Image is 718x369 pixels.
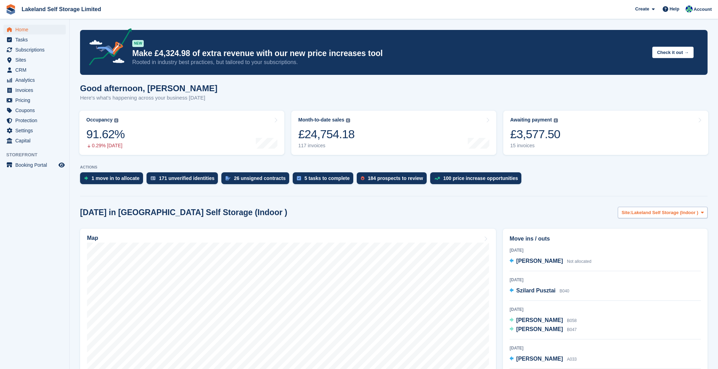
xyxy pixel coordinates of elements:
a: menu [3,136,66,146]
span: B058 [567,318,577,323]
img: stora-icon-8386f47178a22dfd0bd8f6a31ec36ba5ce8667c1dd55bd0f319d3a0aa187defe.svg [6,4,16,15]
div: 1 move in to allocate [92,175,140,181]
div: 100 price increase opportunities [443,175,518,181]
a: menu [3,160,66,170]
h2: Map [87,235,98,241]
p: Rooted in industry best practices, but tailored to your subscriptions. [132,58,647,66]
a: [PERSON_NAME] A033 [510,355,577,364]
img: prospect-51fa495bee0391a8d652442698ab0144808aea92771e9ea1ae160a38d050c398.svg [361,176,364,180]
span: Account [694,6,712,13]
span: Home [15,25,57,34]
a: 5 tasks to complete [293,172,357,188]
div: Occupancy [86,117,112,123]
div: [DATE] [510,247,701,253]
span: [PERSON_NAME] [516,356,563,362]
span: A033 [567,357,577,362]
h2: [DATE] in [GEOGRAPHIC_DATA] Self Storage (Indoor ) [80,208,287,217]
a: menu [3,75,66,85]
span: [PERSON_NAME] [516,326,563,332]
button: Site: Lakeland Self Storage (Indoor ) [618,207,708,218]
a: 100 price increase opportunities [430,172,525,188]
span: Coupons [15,105,57,115]
a: 184 prospects to review [357,172,430,188]
span: Szilard Pusztai [516,288,555,293]
span: Booking Portal [15,160,57,170]
span: Sites [15,55,57,65]
a: 171 unverified identities [147,172,222,188]
a: Occupancy 91.62% 0.29% [DATE] [79,111,284,155]
img: verify_identity-adf6edd0f0f0b5bbfe63781bf79b02c33cf7c696d77639b501bdc392416b5a36.svg [151,176,156,180]
img: price-adjustments-announcement-icon-8257ccfd72463d97f412b2fc003d46551f7dbcb40ab6d574587a9cd5c0d94... [83,28,132,68]
span: [PERSON_NAME] [516,317,563,323]
img: icon-info-grey-7440780725fd019a000dd9b08b2336e03edf1995a4989e88bcd33f0948082b44.svg [554,118,558,123]
button: Check it out → [652,47,694,58]
img: task-75834270c22a3079a89374b754ae025e5fb1db73e45f91037f5363f120a921f8.svg [297,176,301,180]
img: price_increase_opportunities-93ffe204e8149a01c8c9dc8f82e8f89637d9d84a8eef4429ea346261dce0b2c0.svg [434,177,440,180]
div: [DATE] [510,306,701,313]
h2: Move ins / outs [510,235,701,243]
p: ACTIONS [80,165,708,170]
span: Lakeland Self Storage (Indoor ) [631,209,698,216]
span: Create [635,6,649,13]
a: menu [3,65,66,75]
a: Month-to-date sales £24,754.18 117 invoices [291,111,496,155]
a: menu [3,25,66,34]
div: 171 unverified identities [159,175,215,181]
div: 5 tasks to complete [305,175,350,181]
span: Capital [15,136,57,146]
span: Analytics [15,75,57,85]
div: 184 prospects to review [368,175,423,181]
div: 15 invoices [510,143,560,149]
img: icon-info-grey-7440780725fd019a000dd9b08b2336e03edf1995a4989e88bcd33f0948082b44.svg [346,118,350,123]
div: NEW [132,40,144,47]
a: menu [3,116,66,125]
span: B047 [567,327,577,332]
a: [PERSON_NAME] B047 [510,325,577,334]
p: Make £4,324.98 of extra revenue with our new price increases tool [132,48,647,58]
a: menu [3,35,66,45]
div: £3,577.50 [510,127,560,141]
span: [PERSON_NAME] [516,258,563,264]
h1: Good afternoon, [PERSON_NAME] [80,84,218,93]
span: Subscriptions [15,45,57,55]
a: [PERSON_NAME] B058 [510,316,577,325]
div: £24,754.18 [298,127,355,141]
span: Protection [15,116,57,125]
div: 91.62% [86,127,125,141]
div: [DATE] [510,277,701,283]
img: move_ins_to_allocate_icon-fdf77a2bb77ea45bf5b3d319d69a93e2d87916cf1d5bf7949dd705db3b84f3ca.svg [84,176,88,180]
a: Awaiting payment £3,577.50 15 invoices [503,111,708,155]
a: Lakeland Self Storage Limited [19,3,104,15]
div: [DATE] [510,345,701,351]
a: Preview store [57,161,66,169]
span: Settings [15,126,57,135]
div: Awaiting payment [510,117,552,123]
span: Help [670,6,679,13]
img: icon-info-grey-7440780725fd019a000dd9b08b2336e03edf1995a4989e88bcd33f0948082b44.svg [114,118,118,123]
span: Tasks [15,35,57,45]
span: CRM [15,65,57,75]
div: Month-to-date sales [298,117,344,123]
img: contract_signature_icon-13c848040528278c33f63329250d36e43548de30e8caae1d1a13099fd9432cc5.svg [226,176,230,180]
a: menu [3,45,66,55]
span: Site: [622,209,631,216]
span: Pricing [15,95,57,105]
a: Szilard Pusztai B040 [510,286,569,296]
a: menu [3,95,66,105]
span: Storefront [6,151,69,158]
span: Not allocated [567,259,591,264]
div: 117 invoices [298,143,355,149]
div: 0.29% [DATE] [86,143,125,149]
img: Steve Aynsley [686,6,693,13]
a: menu [3,85,66,95]
p: Here's what's happening across your business [DATE] [80,94,218,102]
span: B040 [560,289,569,293]
a: [PERSON_NAME] Not allocated [510,257,591,266]
div: 26 unsigned contracts [234,175,286,181]
a: 26 unsigned contracts [221,172,293,188]
a: menu [3,55,66,65]
a: menu [3,105,66,115]
span: Invoices [15,85,57,95]
a: 1 move in to allocate [80,172,147,188]
a: menu [3,126,66,135]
